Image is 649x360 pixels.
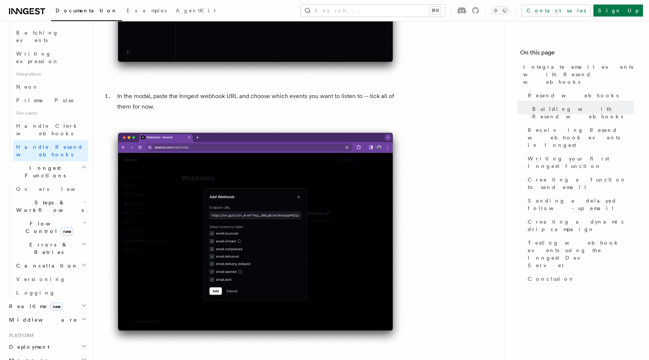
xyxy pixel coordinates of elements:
[50,303,63,311] span: new
[13,68,88,80] span: Integrations
[122,2,171,20] a: Examples
[528,197,634,212] span: Sending a delayed follow-up email
[6,333,34,339] span: Platform
[13,47,88,68] a: Writing expression
[532,105,634,120] span: Building with Resend webhooks
[525,272,634,286] a: Conclusion
[529,102,634,123] a: Building with Resend webhooks
[13,262,78,269] span: Cancellation
[13,241,82,256] span: Errors & Retries
[171,2,220,20] a: AgentKit
[61,227,73,236] span: new
[528,155,634,170] span: Writing your first Inngest function
[51,2,122,21] a: Documentation
[13,217,88,238] button: Flow Controlnew
[16,123,79,136] span: Handle Clerk webhooks
[176,8,216,14] span: AgentKit
[127,8,167,14] span: Examples
[528,176,634,191] span: Creating a function to send email
[6,343,50,351] span: Deployment
[525,152,634,173] a: Writing your first Inngest function
[105,124,406,348] img: A form in a modal window with a field to paste a webhook URL and a list of possible events to lis...
[13,259,88,272] button: Cancellation
[520,60,634,89] a: Integrate email events with Resend webhooks
[16,51,59,64] span: Writing expression
[525,215,634,236] a: Creating a dynamic drip campaign
[16,144,83,157] span: Handle Resend webhooks
[301,5,445,17] button: Search...⌘K
[525,194,634,215] a: Sending a delayed follow-up email
[6,161,88,182] button: Inngest Functions
[13,238,88,259] button: Errors & Retries
[528,239,634,269] span: Testing webhook events using the Inngest Dev Server
[6,340,88,354] button: Deployment
[13,26,88,47] a: Batching events
[522,5,590,17] a: Contact sales
[520,48,634,60] h4: On this page
[13,107,88,119] span: Use cases
[115,91,406,112] li: In the modal, paste the Inngest webhook URL and choose which events you want to listen to -- tick...
[525,89,634,102] a: Resend webhooks
[13,94,88,107] a: Prisma Pulse
[16,186,94,192] span: Overview
[13,119,88,140] a: Handle Clerk webhooks
[13,220,83,235] span: Flow Control
[13,196,88,217] button: Steps & Workflows
[16,276,66,282] span: Versioning
[528,275,575,283] span: Conclusion
[13,182,88,196] a: Overview
[528,92,619,99] span: Resend webhooks
[525,123,634,152] a: Receiving Resend webhook events in Inngest
[525,236,634,272] a: Testing webhook events using the Inngest Dev Server
[13,80,88,94] a: Neon
[525,173,634,194] a: Creating a function to send email
[13,286,88,299] a: Logging
[56,8,118,14] span: Documentation
[6,316,77,324] span: Middleware
[16,290,55,296] span: Logging
[16,97,74,103] span: Prisma Pulse
[13,140,88,161] a: Handle Resend webhooks
[13,272,88,286] a: Versioning
[6,299,88,313] button: Realtimenew
[430,7,441,14] kbd: ⌘K
[593,5,643,17] a: Sign Up
[16,84,39,90] span: Neon
[528,218,634,233] span: Creating a dynamic drip campaign
[6,313,88,327] button: Middleware
[13,199,84,214] span: Steps & Workflows
[528,126,634,149] span: Receiving Resend webhook events in Inngest
[16,30,59,43] span: Batching events
[523,63,634,86] span: Integrate email events with Resend webhooks
[6,164,81,179] span: Inngest Functions
[6,182,88,299] div: Inngest Functions
[6,303,63,310] span: Realtime
[491,6,509,15] button: Toggle dark mode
